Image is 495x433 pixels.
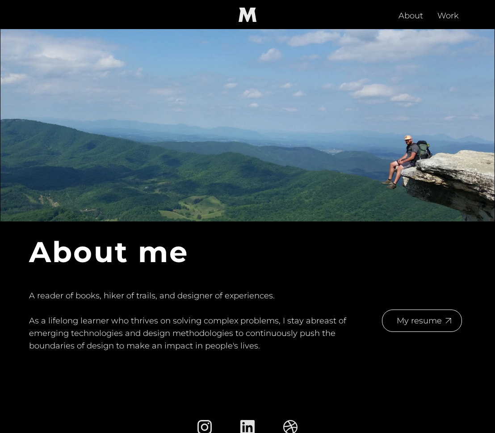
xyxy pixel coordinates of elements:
[382,310,462,332] a: My resume
[430,0,466,29] a: Work
[29,282,350,359] p: A reader of books, hiker of trails, and designer of experiences. ‍ As a lifelong learner who thri...
[233,0,262,29] a: home
[29,236,466,268] h1: About me
[0,29,495,221] img: Me sitting on the edge of McAfee Knob in Catawba, Virginia.
[393,314,445,327] div: My resume
[233,8,262,22] img: "M" logo
[391,0,430,29] a: About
